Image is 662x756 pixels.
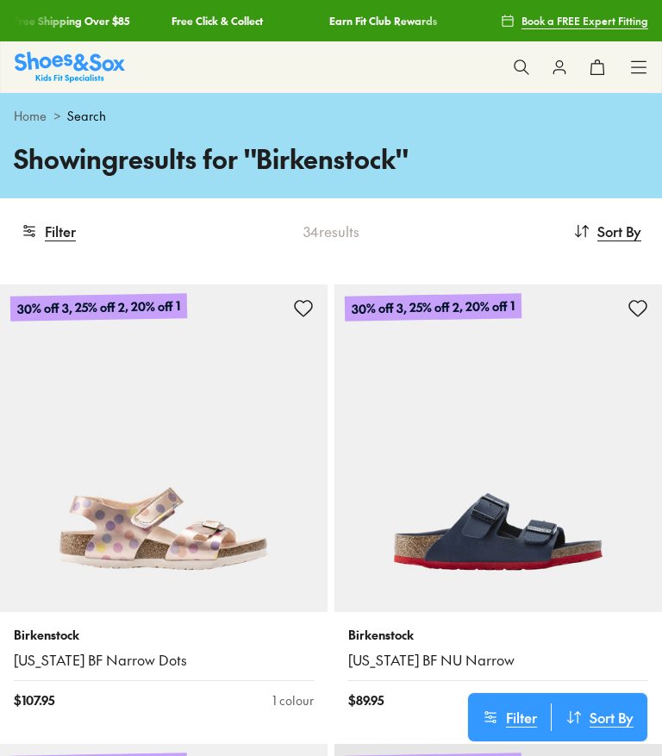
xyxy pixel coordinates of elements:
[501,5,648,36] a: Book a FREE Expert Fitting
[21,212,76,250] button: Filter
[272,691,314,709] div: 1 colour
[15,52,125,82] img: SNS_Logo_Responsive.svg
[348,651,648,670] a: [US_STATE] BF NU Narrow
[14,626,314,644] p: Birkenstock
[521,13,648,28] span: Book a FREE Expert Fitting
[67,107,106,125] span: Search
[348,626,648,644] p: Birkenstock
[597,221,641,241] span: Sort By
[14,139,408,178] h1: Showing results for " Birkenstock "
[348,691,384,709] span: $ 89.95
[573,212,641,250] button: Sort By
[14,107,47,125] a: Home
[14,651,314,670] a: [US_STATE] BF Narrow Dots
[345,293,521,322] p: 30% off 3, 25% off 2, 20% off 1
[15,52,125,82] a: Shoes & Sox
[14,107,648,125] div: >
[334,284,662,612] a: 30% off 3, 25% off 2, 20% off 1
[552,703,647,731] button: Sort By
[599,691,648,709] div: 4 colours
[14,691,54,709] span: $ 107.95
[590,707,634,728] span: Sort By
[468,703,551,731] button: Filter
[10,293,187,322] p: 30% off 3, 25% off 2, 20% off 1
